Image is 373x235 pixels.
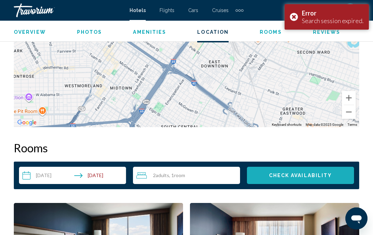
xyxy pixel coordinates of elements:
[14,29,46,35] button: Overview
[19,167,126,184] button: Check-in date: Oct 4, 2025 Check-out date: Oct 5, 2025
[269,173,332,178] span: Check Availability
[272,122,302,127] button: Keyboard shortcuts
[188,8,198,13] a: Cars
[16,118,38,127] img: Google
[133,29,166,35] button: Amenities
[169,173,185,178] span: , 1
[174,172,185,178] span: Room
[133,167,240,184] button: Travelers: 2 adults, 0 children
[197,29,229,35] button: Location
[156,172,169,178] span: Adults
[342,105,356,119] button: Zoom out
[130,8,146,13] a: Hotels
[342,91,356,105] button: Zoom in
[345,207,367,229] iframe: Button to launch messaging window
[260,29,282,35] button: Rooms
[306,123,343,126] span: Map data ©2025 Google
[16,118,38,127] a: Open this area in Google Maps (opens a new window)
[19,167,354,184] div: Search widget
[302,9,364,17] div: Error
[313,29,341,35] button: Reviews
[14,141,359,155] h2: Rooms
[302,17,364,24] div: Search session expired.
[153,173,169,178] span: 2
[77,29,102,35] button: Photos
[341,3,359,18] button: User Menu
[247,167,354,184] button: Check Availability
[160,8,174,13] a: Flights
[212,8,229,13] a: Cruises
[14,3,123,17] a: Travorium
[347,123,357,126] a: Terms
[236,5,243,16] button: Extra navigation items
